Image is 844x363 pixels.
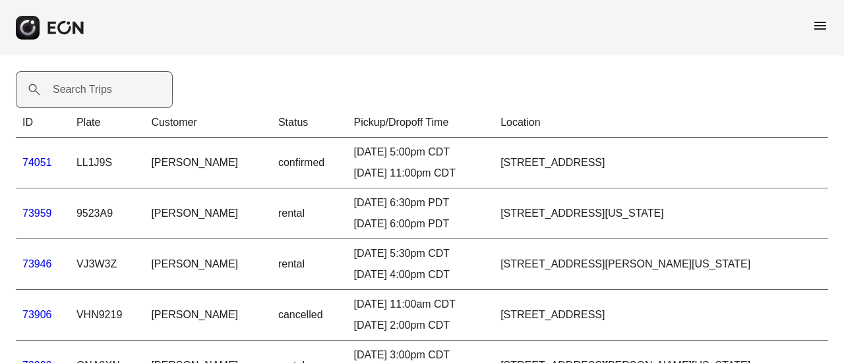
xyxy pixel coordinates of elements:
[272,138,347,188] td: confirmed
[347,108,495,138] th: Pickup/Dropoff Time
[354,165,488,181] div: [DATE] 11:00pm CDT
[354,296,488,312] div: [DATE] 11:00am CDT
[144,290,272,341] td: [PERSON_NAME]
[354,246,488,262] div: [DATE] 5:30pm CDT
[272,290,347,341] td: cancelled
[494,138,828,188] td: [STREET_ADDRESS]
[494,239,828,290] td: [STREET_ADDRESS][PERSON_NAME][US_STATE]
[494,290,828,341] td: [STREET_ADDRESS]
[70,138,145,188] td: LL1J9S
[70,290,145,341] td: VHN9219
[144,239,272,290] td: [PERSON_NAME]
[354,216,488,232] div: [DATE] 6:00pm PDT
[272,108,347,138] th: Status
[354,318,488,333] div: [DATE] 2:00pm CDT
[53,82,112,98] label: Search Trips
[22,309,52,320] a: 73906
[494,108,828,138] th: Location
[70,188,145,239] td: 9523A9
[144,188,272,239] td: [PERSON_NAME]
[354,267,488,283] div: [DATE] 4:00pm CDT
[812,18,828,34] span: menu
[70,108,145,138] th: Plate
[144,138,272,188] td: [PERSON_NAME]
[22,157,52,168] a: 74051
[22,258,52,269] a: 73946
[354,347,488,363] div: [DATE] 3:00pm CDT
[272,239,347,290] td: rental
[16,108,70,138] th: ID
[354,144,488,160] div: [DATE] 5:00pm CDT
[144,108,272,138] th: Customer
[354,195,488,211] div: [DATE] 6:30pm PDT
[494,188,828,239] td: [STREET_ADDRESS][US_STATE]
[272,188,347,239] td: rental
[70,239,145,290] td: VJ3W3Z
[22,208,52,219] a: 73959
